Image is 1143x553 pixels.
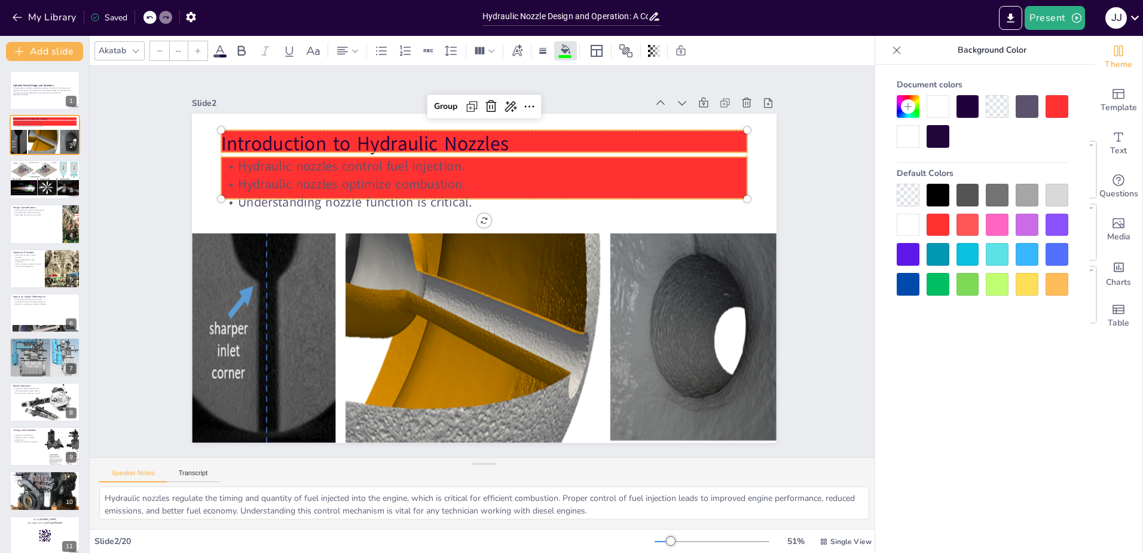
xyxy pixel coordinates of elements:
div: 8 [10,382,80,422]
div: 9 [66,452,77,463]
div: Add charts and graphs [1095,251,1142,294]
div: 5 [10,249,80,288]
div: 9 [10,427,80,466]
span: Questions [1099,187,1138,200]
p: Wear and [PERSON_NAME] degrade performance. [13,343,77,345]
div: Add images, graphics, shapes or video [1095,208,1142,251]
span: Media [1107,230,1130,244]
div: Layout [587,41,606,60]
div: Slide 2 / 20 [94,536,655,547]
p: This presentation provides a comprehensive review of hydraulic nozzle design and operation, focus... [13,87,77,94]
p: Types of Hydraulic Nozzles [10,184,74,188]
div: Column Count [471,41,498,60]
div: Add a table [1095,294,1142,338]
div: 2 [10,115,80,154]
p: Innovations enhance performance. [13,387,77,390]
div: Slide 2 [210,68,664,127]
button: Speaker Notes [99,469,167,482]
span: Position [619,44,633,58]
div: 51 % [781,536,810,547]
span: Table [1108,317,1129,330]
p: Key design factors influence performance. [13,209,59,212]
span: Template [1101,101,1137,114]
button: Add slide [6,42,83,61]
p: Conclusion [13,473,77,477]
div: 7 [10,338,80,377]
div: J J [1105,7,1127,29]
p: Nozzle geometry affects atomization. [13,212,59,214]
p: Testing and Validation [13,429,41,432]
div: Add ready made slides [1095,79,1142,122]
div: 3 [10,160,80,199]
p: and login with code [13,521,77,525]
span: Single View [830,537,872,546]
p: Common Challenges [13,340,77,344]
div: Background color [557,44,574,57]
p: 3D printing allows complex designs. [13,390,77,392]
p: Factors influencing operation include viscosity and temperature. [13,263,41,267]
p: Generated with [URL] [13,94,77,96]
p: Optimizing nozzle design improves efficiency. [13,303,77,305]
div: 6 [10,293,80,333]
div: Default Colors [897,163,1068,184]
div: Akatab [96,42,129,59]
p: Understanding nozzle function is critical. [228,166,753,239]
textarea: Hydraulic nozzles regulate the timing and quantity of fuel injected into the engine, which is cri... [99,487,869,519]
p: Hydraulic nozzles control fuel injection. [232,130,757,203]
div: 4 [10,204,80,244]
p: Pressure differentials create atomization. [13,259,41,263]
div: Change the overall theme [1095,36,1142,79]
div: Border settings [536,41,549,60]
p: Operation Principles [13,251,41,254]
p: Impact on Engine Performance [13,295,77,299]
p: Understanding nozzle function is critical. [13,124,77,127]
p: Incomplete combustion increases emissions. [13,300,77,303]
p: Nozzle efficiency affects power output. [13,299,77,301]
p: Multi-hole and swirl nozzles enhance performance. [10,192,74,195]
p: Regular maintenance is essential. [13,345,77,348]
p: Hydraulic nozzles optimize combustion. [230,148,754,221]
p: Background Color [906,36,1078,65]
p: Rigorous protocols are necessary. [13,441,41,443]
span: Charts [1106,276,1131,289]
p: Single-hole nozzles are basic. [10,190,74,192]
div: 1 [66,96,77,107]
button: Transcript [167,469,220,482]
p: Fluid dynamics govern nozzle operation. [13,254,41,258]
div: 5 [66,274,77,285]
span: Text [1110,144,1127,157]
p: Meeting modern demands is critical. [13,392,77,394]
button: J J [1105,6,1127,30]
div: Document colors [897,74,1068,95]
p: Testing ensures reliability. [13,434,41,437]
p: Introduction to Hydraulic Nozzles [13,117,77,121]
div: 10 [62,497,77,508]
p: Spray angle and hole size are critical. [13,214,59,216]
div: 4 [66,230,77,241]
p: Different types of nozzles exist. [10,188,74,190]
span: Theme [1105,58,1132,71]
p: Hydraulic nozzles control fuel injection. [13,120,77,123]
p: Introduction to Hydraulic Nozzles [234,104,760,186]
div: Group [445,92,479,114]
p: Validation involves multiple assessments. [13,436,41,440]
strong: [DOMAIN_NAME] [39,518,57,521]
p: Understanding hydraulic nozzle design and operation is vital for optimizing diesel engine perform... [13,476,77,481]
div: Text effects [508,41,526,60]
p: Hydraulic nozzles optimize combustion. [13,123,77,125]
div: 8 [66,408,77,418]
div: Saved [90,12,127,23]
div: 1 [10,71,80,110]
input: Insert title [482,8,649,25]
p: Go to [13,518,77,521]
div: 2 [66,141,77,151]
button: Export to PowerPoint [999,6,1022,30]
div: 7 [66,363,77,374]
div: 11 [62,541,77,552]
p: Recent Advances [13,384,77,388]
div: 3 [66,185,77,196]
button: My Library [9,8,81,27]
strong: Hydraulic Nozzle Design and Operation [13,84,54,87]
p: Design Considerations [13,206,59,209]
div: Get real-time input from your audience [1095,165,1142,208]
